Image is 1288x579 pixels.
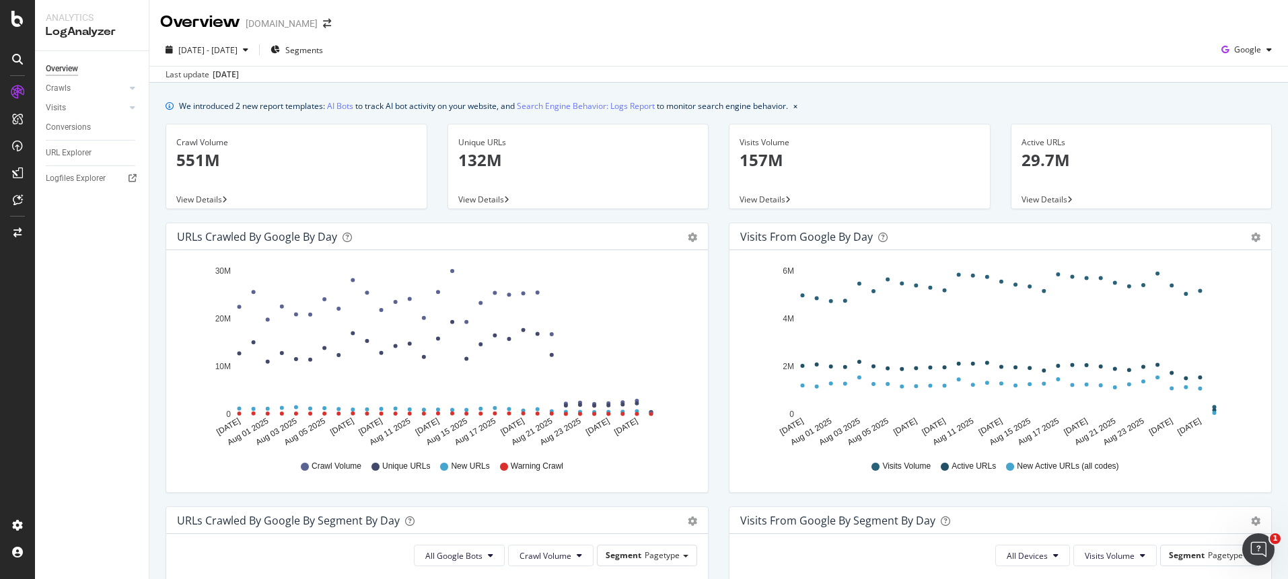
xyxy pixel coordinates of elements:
text: Aug 23 2025 [1102,416,1146,447]
text: 0 [789,410,794,419]
text: [DATE] [357,416,384,437]
text: [DATE] [1147,416,1174,437]
text: [DATE] [584,416,611,437]
button: Google [1216,39,1277,61]
div: Conversions [46,120,91,134]
span: Pagetype [1208,549,1243,561]
div: Logfiles Explorer [46,171,106,186]
div: Active URLs [1022,137,1262,149]
button: close banner [790,96,801,116]
div: We introduced 2 new report templates: to track AI bot activity on your website, and to monitor se... [179,99,788,113]
span: Segments [285,44,323,56]
text: Aug 03 2025 [818,416,862,447]
text: Aug 11 2025 [931,416,975,447]
div: Visits from Google by day [740,230,873,243]
div: gear [1251,233,1260,242]
span: Crawl Volume [520,550,571,562]
a: Logfiles Explorer [46,171,139,186]
text: 30M [215,266,231,276]
div: [DOMAIN_NAME] [246,17,318,30]
text: Aug 21 2025 [509,416,554,447]
div: Overview [160,11,240,34]
span: All Devices [1007,550,1048,562]
div: gear [688,233,697,242]
text: [DATE] [1062,416,1089,437]
text: [DATE] [499,416,526,437]
text: Aug 01 2025 [225,416,270,447]
text: 10M [215,362,231,371]
p: 551M [176,149,417,171]
span: Active URLs [952,461,996,472]
span: New URLs [451,461,489,472]
span: Visits Volume [1085,550,1135,562]
text: Aug 23 2025 [538,416,583,447]
span: Segment [606,549,641,561]
text: [DATE] [328,416,355,437]
text: 0 [226,410,231,419]
svg: A chart. [740,261,1256,448]
text: [DATE] [1176,416,1203,437]
text: Aug 15 2025 [425,416,469,447]
div: Last update [166,69,239,81]
text: 4M [783,314,794,323]
div: Visits from Google By Segment By Day [740,514,935,527]
a: AI Bots [327,99,353,113]
div: URL Explorer [46,146,92,160]
button: [DATE] - [DATE] [160,39,254,61]
p: 29.7M [1022,149,1262,171]
a: Search Engine Behavior: Logs Report [517,99,655,113]
a: URL Explorer [46,146,139,160]
a: Crawls [46,81,126,95]
div: gear [688,516,697,526]
text: Aug 15 2025 [988,416,1032,447]
span: View Details [458,194,504,205]
text: [DATE] [892,416,919,437]
span: Unique URLs [382,461,430,472]
div: gear [1251,516,1260,526]
button: Visits Volume [1073,545,1157,566]
text: Aug 17 2025 [453,416,497,447]
svg: A chart. [177,261,692,448]
text: Aug 21 2025 [1073,416,1117,447]
div: Crawls [46,81,71,95]
span: Google [1234,44,1261,55]
span: View Details [176,194,222,205]
span: View Details [740,194,785,205]
text: 2M [783,362,794,371]
span: View Details [1022,194,1067,205]
span: Visits Volume [882,461,931,472]
text: [DATE] [612,416,639,437]
span: All Google Bots [425,550,482,562]
a: Visits [46,101,126,115]
a: Conversions [46,120,139,134]
p: 157M [740,149,980,171]
span: 1 [1270,533,1281,544]
text: [DATE] [215,416,242,437]
text: [DATE] [414,416,441,437]
div: Crawl Volume [176,137,417,149]
text: Aug 01 2025 [789,416,833,447]
text: [DATE] [778,416,805,437]
div: Analytics [46,11,138,24]
a: Overview [46,62,139,76]
button: Segments [265,39,328,61]
div: info banner [166,99,1272,113]
span: Segment [1169,549,1205,561]
text: [DATE] [920,416,947,437]
button: Crawl Volume [508,545,594,566]
span: [DATE] - [DATE] [178,44,238,56]
text: Aug 11 2025 [367,416,412,447]
span: Pagetype [645,549,680,561]
text: 20M [215,314,231,323]
div: URLs Crawled by Google By Segment By Day [177,514,400,527]
text: [DATE] [977,416,1004,437]
div: Overview [46,62,78,76]
span: Crawl Volume [312,461,361,472]
div: Visits [46,101,66,115]
div: LogAnalyzer [46,24,138,40]
span: Warning Crawl [511,461,563,472]
text: Aug 05 2025 [846,416,890,447]
span: New Active URLs (all codes) [1017,461,1118,472]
